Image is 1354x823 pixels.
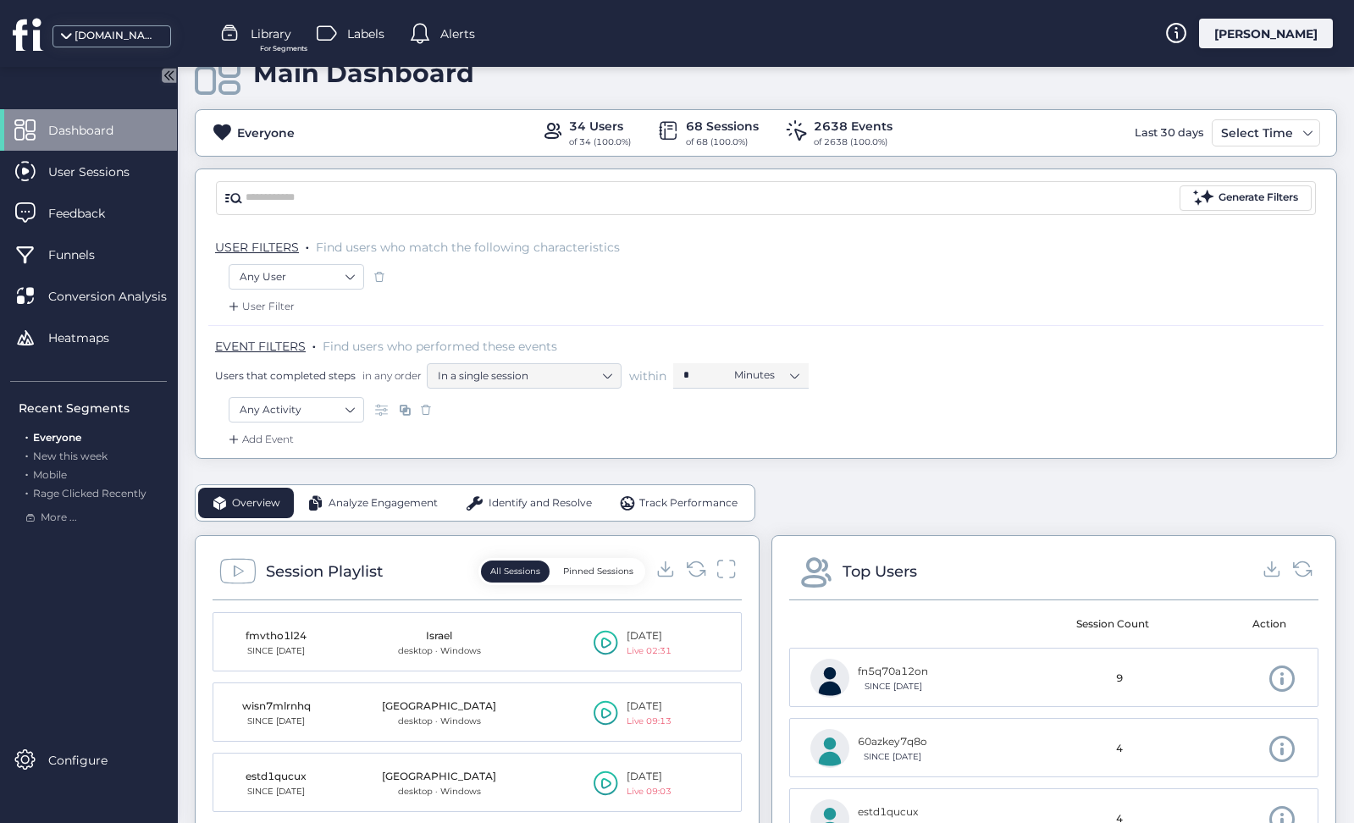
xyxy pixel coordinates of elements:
span: Find users who performed these events [323,339,557,354]
mat-header-cell: Action [1177,600,1307,648]
div: of 34 (100.0%) [569,135,631,149]
button: All Sessions [481,561,550,583]
div: Israel [398,628,481,644]
div: SINCE [DATE] [858,680,928,693]
div: of 2638 (100.0%) [814,135,893,149]
div: Select Time [1217,123,1297,143]
div: Live 02:31 [627,644,671,658]
div: [DOMAIN_NAME] [75,28,159,44]
button: Pinned Sessions [554,561,643,583]
div: [GEOGRAPHIC_DATA] [382,769,496,785]
span: . [25,465,28,481]
div: Last 30 days [1130,119,1208,146]
span: New this week [33,450,108,462]
span: . [25,428,28,444]
nz-select-item: Any Activity [240,397,353,423]
span: Configure [48,751,133,770]
span: Find users who match the following characteristics [316,240,620,255]
div: desktop · Windows [382,785,496,798]
span: Everyone [33,431,81,444]
span: . [312,335,316,352]
div: Generate Filters [1219,190,1298,206]
div: [DATE] [627,628,671,644]
div: Session Playlist [266,560,383,583]
span: in any order [359,368,422,383]
div: Main Dashboard [253,58,474,89]
div: Live 09:13 [627,715,671,728]
span: Mobile [33,468,67,481]
div: Everyone [237,124,295,142]
div: desktop · Windows [382,715,496,728]
div: estd1qucux [234,769,318,785]
span: . [306,236,309,253]
div: SINCE [DATE] [858,750,927,764]
span: Track Performance [639,495,738,511]
div: of 68 (100.0%) [686,135,759,149]
div: fn5q70a12on [858,664,928,680]
div: Recent Segments [19,399,167,417]
nz-select-item: Minutes [734,362,799,388]
span: Funnels [48,246,120,264]
span: Conversion Analysis [48,287,192,306]
span: Feedback [48,204,130,223]
span: Overview [232,495,280,511]
span: Identify and Resolve [489,495,592,511]
span: Users that completed steps [215,368,356,383]
div: estd1qucux [858,804,918,820]
div: [PERSON_NAME] [1199,19,1333,48]
div: [GEOGRAPHIC_DATA] [382,699,496,715]
span: within [629,367,666,384]
span: Heatmaps [48,329,135,347]
span: Labels [347,25,384,43]
span: Library [251,25,291,43]
div: [DATE] [627,769,671,785]
div: 60azkey7q8o [858,734,927,750]
span: Analyze Engagement [329,495,438,511]
div: SINCE [DATE] [234,715,318,728]
span: . [25,446,28,462]
div: fmvtho1l24 [234,628,318,644]
nz-select-item: In a single session [438,363,611,389]
div: desktop · Windows [398,644,481,658]
span: User Sessions [48,163,155,181]
div: User Filter [225,298,295,315]
span: 4 [1116,741,1123,757]
div: Top Users [843,560,917,583]
div: 68 Sessions [686,117,759,135]
span: Rage Clicked Recently [33,487,146,500]
button: Generate Filters [1180,185,1312,211]
div: Add Event [225,431,294,448]
span: For Segments [260,43,307,54]
nz-select-item: Any User [240,264,353,290]
div: SINCE [DATE] [234,644,318,658]
span: USER FILTERS [215,240,299,255]
div: Live 09:03 [627,785,671,798]
span: . [25,483,28,500]
span: 9 [1116,671,1123,687]
span: More ... [41,510,77,526]
div: [DATE] [627,699,671,715]
mat-header-cell: Session Count [1048,600,1178,648]
div: 2638 Events [814,117,893,135]
div: SINCE [DATE] [234,785,318,798]
span: EVENT FILTERS [215,339,306,354]
span: Alerts [440,25,475,43]
span: Dashboard [48,121,139,140]
div: 34 Users [569,117,631,135]
div: wisn7mlrnhq [234,699,318,715]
